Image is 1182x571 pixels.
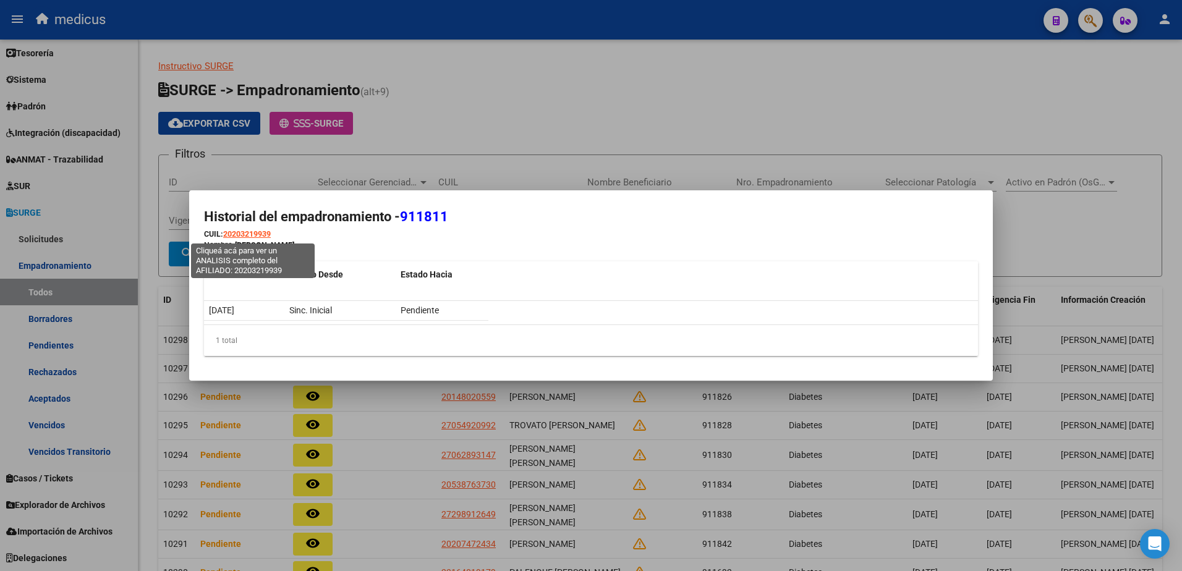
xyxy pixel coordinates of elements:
datatable-header-cell: Creado [204,261,284,288]
span: 20203219939 [223,229,271,239]
h5: CUIL: [204,229,978,240]
datatable-header-cell: Estado Desde [284,261,396,288]
div: Open Intercom Messenger [1140,529,1170,559]
span: Creado [209,269,237,279]
div: 1 total [204,325,978,356]
span: Estado Hacia [401,269,453,279]
h2: Historial del empadronamiento - [204,205,978,229]
span: 911811 [400,209,448,224]
span: Pendiente [401,305,439,315]
datatable-header-cell: Estado Hacia [396,261,488,288]
span: [DATE] [209,305,234,315]
span: [PERSON_NAME] [235,240,294,250]
span: Sinc. Inicial [289,305,332,315]
h5: Nombre: [204,240,978,252]
span: Estado Desde [289,269,343,279]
